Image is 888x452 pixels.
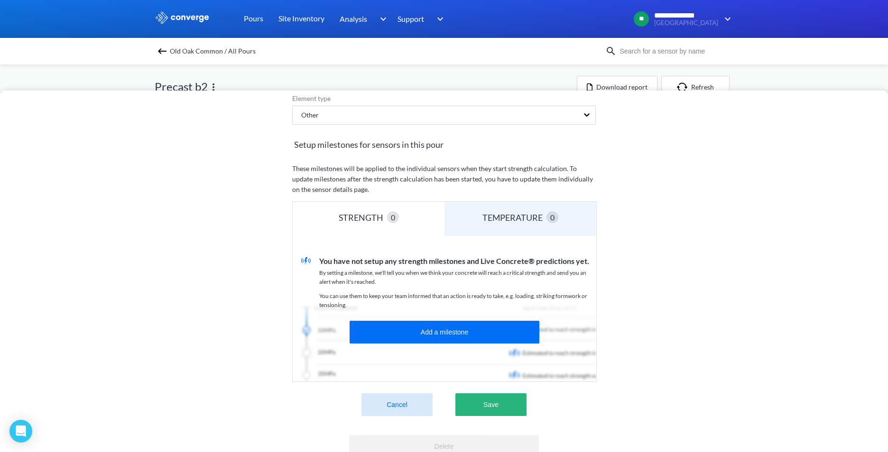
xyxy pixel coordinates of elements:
div: TEMPERATURE [482,211,546,224]
span: Setup milestones for sensors in this pour [292,138,596,151]
p: By setting a milestone, we'll tell you when we think your concrete will reach a critical strength... [319,269,596,286]
div: Other [294,110,319,120]
input: Search for a sensor by name [617,46,731,56]
img: downArrow.svg [374,13,389,25]
span: Old Oak Common / All Pours [170,45,256,58]
div: STRENGTH [339,211,387,224]
span: Support [398,13,424,25]
img: backspace.svg [157,45,168,57]
span: [GEOGRAPHIC_DATA] [654,19,718,27]
button: Add a milestone [350,321,539,344]
span: Analysis [340,13,367,25]
button: Cancel [361,393,433,416]
button: Save [455,393,527,416]
label: Element type [292,93,596,104]
span: You have not setup any strength milestones and Live Concrete® predictions yet. [319,256,589,265]
img: downArrow.svg [431,13,446,25]
span: 0 [391,211,395,223]
div: Open Intercom Messenger [9,420,32,443]
img: downArrow.svg [718,13,733,25]
img: icon-search.svg [605,45,617,57]
p: These milestones will be applied to the individual sensors when they start strength calculation. ... [292,163,596,195]
img: logo_ewhite.svg [155,11,210,24]
p: You can use them to keep your team informed that an action is ready to take, e.g. loading, striki... [319,292,596,309]
span: 0 [550,211,555,223]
